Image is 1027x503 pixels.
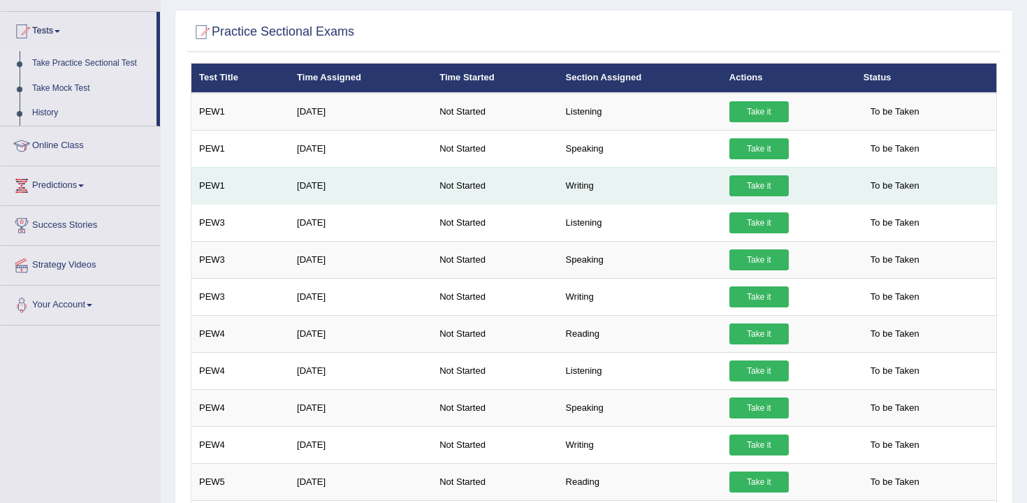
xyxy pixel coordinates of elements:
[729,360,789,381] a: Take it
[864,212,926,233] span: To be Taken
[864,175,926,196] span: To be Taken
[864,249,926,270] span: To be Taken
[289,64,432,93] th: Time Assigned
[289,426,432,463] td: [DATE]
[864,472,926,493] span: To be Taken
[191,22,354,43] h2: Practice Sectional Exams
[558,204,722,241] td: Listening
[191,389,290,426] td: PEW4
[1,206,160,241] a: Success Stories
[191,278,290,315] td: PEW3
[26,51,156,76] a: Take Practice Sectional Test
[558,167,722,204] td: Writing
[289,278,432,315] td: [DATE]
[432,130,558,167] td: Not Started
[432,64,558,93] th: Time Started
[289,352,432,389] td: [DATE]
[729,175,789,196] a: Take it
[191,463,290,500] td: PEW5
[289,130,432,167] td: [DATE]
[864,286,926,307] span: To be Taken
[558,426,722,463] td: Writing
[432,463,558,500] td: Not Started
[191,426,290,463] td: PEW4
[191,315,290,352] td: PEW4
[432,426,558,463] td: Not Started
[1,246,160,281] a: Strategy Videos
[289,463,432,500] td: [DATE]
[864,323,926,344] span: To be Taken
[856,64,997,93] th: Status
[864,398,926,418] span: To be Taken
[558,315,722,352] td: Reading
[558,93,722,131] td: Listening
[26,76,156,101] a: Take Mock Test
[864,101,926,122] span: To be Taken
[558,463,722,500] td: Reading
[558,241,722,278] td: Speaking
[729,472,789,493] a: Take it
[289,93,432,131] td: [DATE]
[289,167,432,204] td: [DATE]
[722,64,856,93] th: Actions
[432,93,558,131] td: Not Started
[191,93,290,131] td: PEW1
[191,241,290,278] td: PEW3
[729,101,789,122] a: Take it
[289,204,432,241] td: [DATE]
[191,352,290,389] td: PEW4
[729,435,789,455] a: Take it
[1,126,160,161] a: Online Class
[289,241,432,278] td: [DATE]
[729,249,789,270] a: Take it
[729,323,789,344] a: Take it
[191,130,290,167] td: PEW1
[191,64,290,93] th: Test Title
[729,212,789,233] a: Take it
[289,315,432,352] td: [DATE]
[432,167,558,204] td: Not Started
[26,101,156,126] a: History
[432,389,558,426] td: Not Started
[432,241,558,278] td: Not Started
[1,12,156,47] a: Tests
[729,398,789,418] a: Take it
[864,435,926,455] span: To be Taken
[558,389,722,426] td: Speaking
[864,360,926,381] span: To be Taken
[432,352,558,389] td: Not Started
[729,138,789,159] a: Take it
[558,130,722,167] td: Speaking
[289,389,432,426] td: [DATE]
[864,138,926,159] span: To be Taken
[558,278,722,315] td: Writing
[432,315,558,352] td: Not Started
[432,204,558,241] td: Not Started
[729,286,789,307] a: Take it
[432,278,558,315] td: Not Started
[191,204,290,241] td: PEW3
[191,167,290,204] td: PEW1
[558,64,722,93] th: Section Assigned
[1,166,160,201] a: Predictions
[1,286,160,321] a: Your Account
[558,352,722,389] td: Listening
